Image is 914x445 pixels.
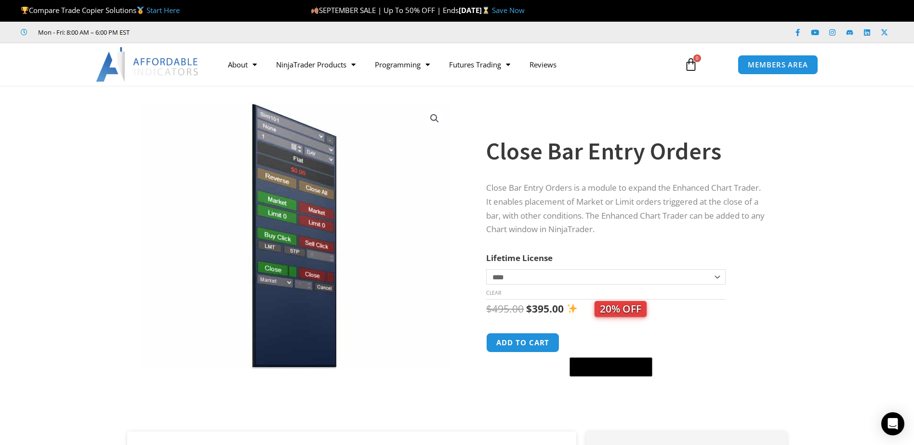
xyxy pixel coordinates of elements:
a: Reviews [520,53,566,76]
a: Clear options [486,289,501,296]
a: View full-screen image gallery [426,110,443,127]
strong: [DATE] [459,5,492,15]
img: LogoAI | Affordable Indicators – NinjaTrader [96,47,199,82]
img: ⌛ [482,7,490,14]
div: Open Intercom Messenger [881,412,904,435]
img: 🏆 [21,7,28,14]
span: 0 [693,54,701,62]
span: Mon - Fri: 8:00 AM – 6:00 PM EST [36,26,130,38]
a: About [218,53,266,76]
button: Buy with GPay [570,357,652,377]
nav: Menu [218,53,673,76]
a: Programming [365,53,439,76]
a: Start Here [146,5,180,15]
a: 0 [670,51,712,79]
span: $ [486,302,492,315]
iframe: PayPal Message 1 [486,382,768,391]
span: SEPTEMBER SALE | Up To 50% OFF | Ends [311,5,459,15]
h1: Close Bar Entry Orders [486,134,768,168]
span: MEMBERS AREA [748,61,808,68]
a: NinjaTrader Products [266,53,365,76]
a: Futures Trading [439,53,520,76]
span: Compare Trade Copier Solutions [21,5,180,15]
a: MEMBERS AREA [738,55,818,75]
button: Add to cart [486,333,559,353]
img: CloseBarOrders | Affordable Indicators – NinjaTrader [141,103,450,369]
bdi: 395.00 [526,302,564,315]
span: $ [526,302,532,315]
span: 20% OFF [595,301,647,317]
iframe: Customer reviews powered by Trustpilot [143,27,288,37]
label: Lifetime License [486,252,553,263]
img: 🥇 [137,7,144,14]
iframe: Secure express checkout frame [568,331,654,354]
a: Save Now [492,5,525,15]
bdi: 495.00 [486,302,524,315]
p: Close Bar Entry Orders is a module to expand the Enhanced Chart Trader. It enables placement of M... [486,181,768,237]
img: ✨ [567,303,577,314]
img: 🍂 [311,7,318,14]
